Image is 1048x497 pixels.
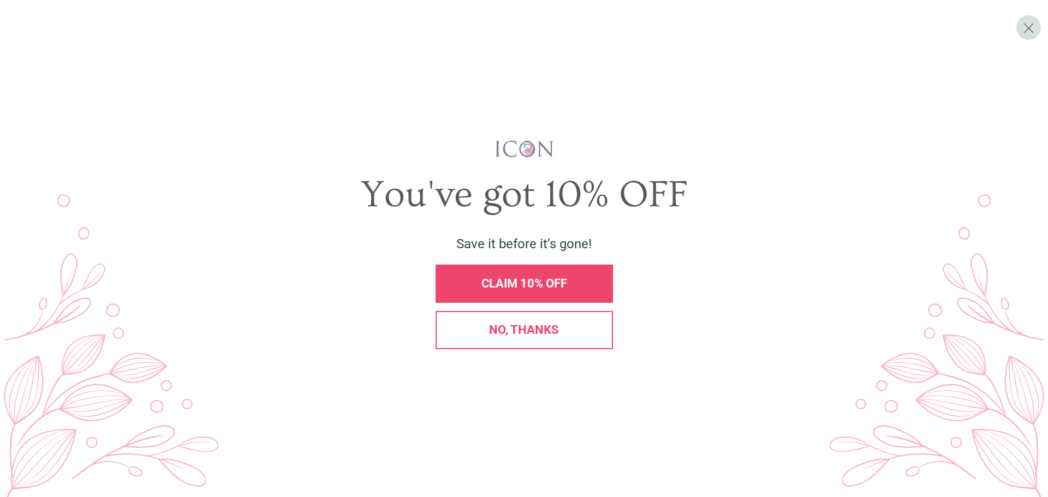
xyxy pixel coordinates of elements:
span: You've got 10% OFF [361,173,688,216]
span: No, thanks [489,323,559,337]
span: Save it before it’s gone! [456,236,592,252]
span: CLAIM 10% OFF [481,277,567,290]
span: X [1023,20,1034,36]
img: iconwallstickersl_1754656298800.png [493,140,555,158]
